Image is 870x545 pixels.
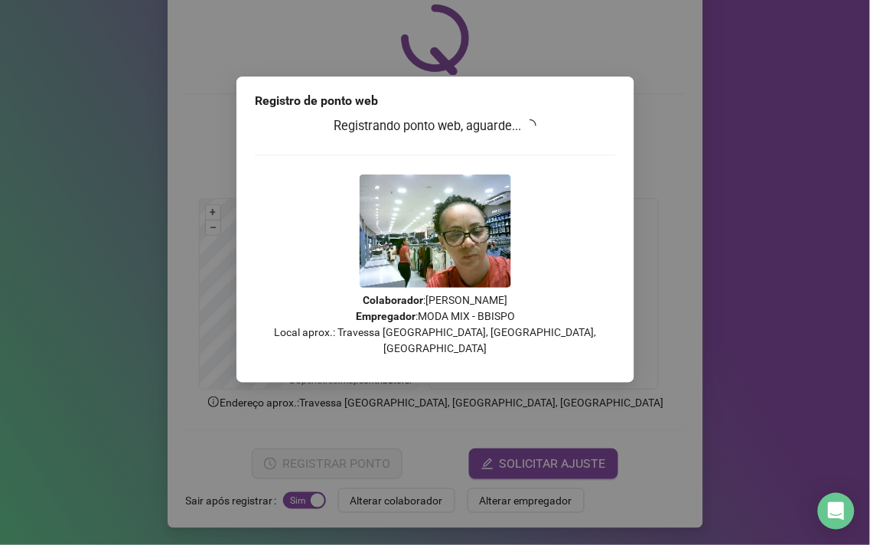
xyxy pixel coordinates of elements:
strong: Colaborador [363,294,423,306]
div: Registro de ponto web [255,92,616,110]
strong: Empregador [356,310,415,322]
h3: Registrando ponto web, aguarde... [255,116,616,136]
div: Open Intercom Messenger [818,493,855,530]
span: loading [524,119,536,132]
img: 9k= [360,175,511,288]
p: : [PERSON_NAME] : MODA MIX - BBISPO Local aprox.: Travessa [GEOGRAPHIC_DATA], [GEOGRAPHIC_DATA], ... [255,292,616,357]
